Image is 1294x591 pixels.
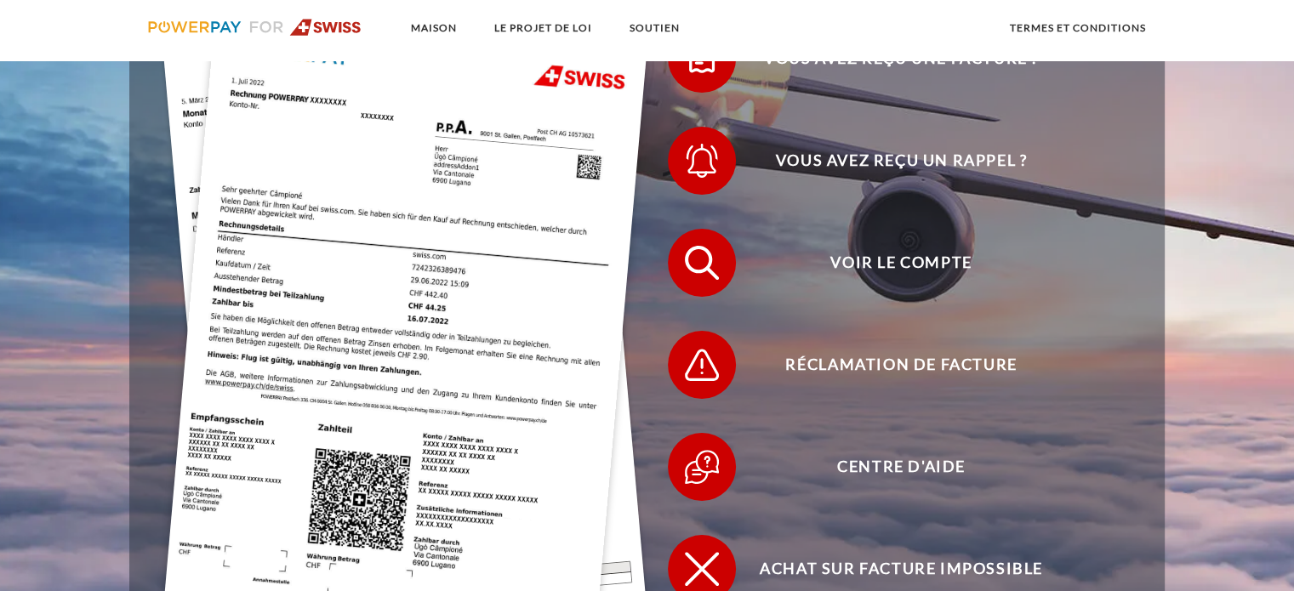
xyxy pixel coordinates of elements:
[681,446,723,488] img: qb_help.svg
[668,127,1110,195] button: Vous avez reçu un rappel ?
[480,13,607,43] a: LE PROJET DE LOI
[830,253,972,271] font: Voir le compte
[681,242,723,284] img: qb_search.svg
[668,229,1110,297] button: Voir le compte
[681,548,723,590] img: qb_close.svg
[668,331,1110,399] button: Réclamation de facture
[411,21,457,34] font: Maison
[995,13,1160,43] a: termes et conditions
[760,559,1043,577] font: Achat sur facture impossible
[668,433,1110,501] button: Centre d'aide
[494,21,592,34] font: LE PROJET DE LOI
[396,13,471,43] a: Maison
[630,21,680,34] font: SOUTIEN
[615,13,694,43] a: SOUTIEN
[837,457,966,475] font: Centre d'aide
[148,19,362,36] img: logo-swiss.svg
[1010,21,1146,34] font: termes et conditions
[681,344,723,386] img: qb_warning.svg
[681,139,723,182] img: qb_bell.svg
[668,25,1110,93] button: Vous avez reçu une facture ?
[785,355,1017,373] font: Réclamation de facture
[776,151,1028,169] font: Vous avez reçu un rappel ?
